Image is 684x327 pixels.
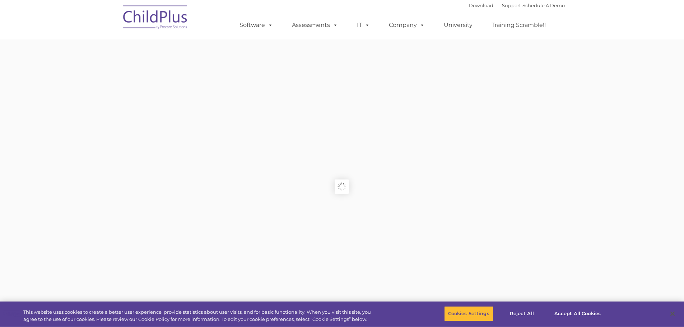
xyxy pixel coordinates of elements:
button: Accept All Cookies [550,306,605,321]
a: Company [382,18,432,32]
a: University [437,18,480,32]
div: This website uses cookies to create a better user experience, provide statistics about user visit... [23,309,376,323]
button: Cookies Settings [444,306,493,321]
a: IT [350,18,377,32]
a: Download [469,3,493,8]
font: | [469,3,565,8]
a: Training Scramble!! [484,18,553,32]
a: Software [232,18,280,32]
a: Schedule A Demo [522,3,565,8]
img: ChildPlus by Procare Solutions [120,0,191,36]
a: Support [502,3,521,8]
button: Close [665,306,680,322]
a: Assessments [285,18,345,32]
button: Reject All [499,306,544,321]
